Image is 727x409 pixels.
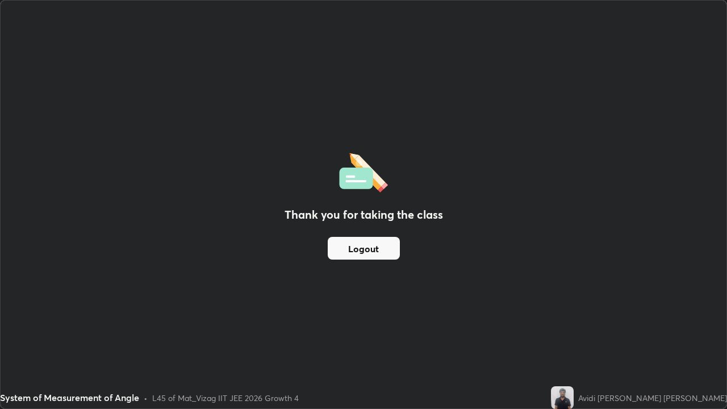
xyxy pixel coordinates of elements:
img: fdab62d5ebe0400b85cf6e9720f7db06.jpg [551,386,574,409]
img: offlineFeedback.1438e8b3.svg [339,149,388,193]
div: L45 of Mat_Vizag IIT JEE 2026 Growth 4 [152,392,299,404]
h2: Thank you for taking the class [285,206,443,223]
div: Avidi [PERSON_NAME] [PERSON_NAME] [578,392,727,404]
div: • [144,392,148,404]
button: Logout [328,237,400,260]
